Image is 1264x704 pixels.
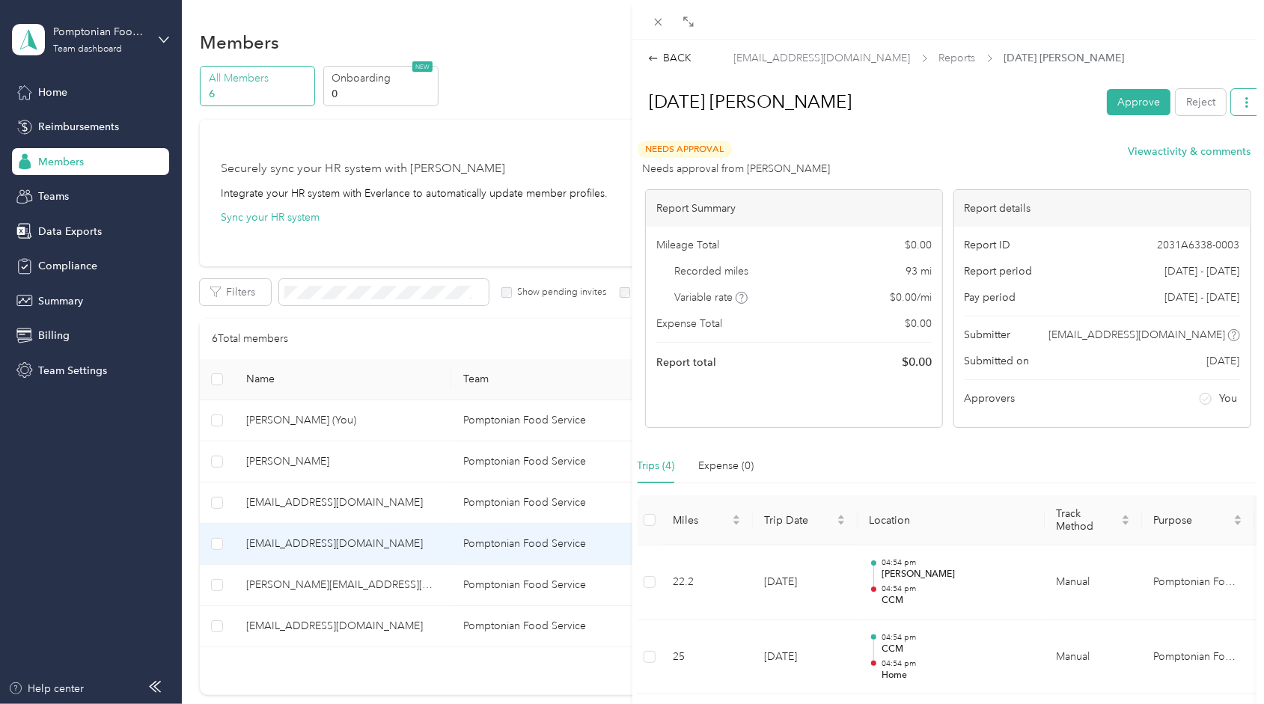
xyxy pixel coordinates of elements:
td: Manual [1045,620,1142,695]
td: [DATE] [753,545,858,620]
span: caret-down [1121,518,1130,527]
span: Pay period [965,290,1016,305]
th: Purpose [1142,495,1254,545]
span: Needs approval from [PERSON_NAME] [643,161,831,177]
span: caret-up [1121,512,1130,521]
th: Track Method [1045,495,1142,545]
td: Pomptonian Food Service [1142,620,1254,695]
div: Expense (0) [699,458,754,474]
span: [DATE] - [DATE] [1165,290,1240,305]
span: caret-down [732,518,741,527]
span: 2031A6338-0003 [1158,237,1240,253]
span: Variable rate [675,290,748,305]
span: [DATE] [PERSON_NAME] [1004,50,1125,66]
th: Miles [662,495,753,545]
span: Report total [656,355,716,370]
button: Reject [1176,89,1226,115]
span: [EMAIL_ADDRESS][DOMAIN_NAME] [1048,327,1225,343]
p: CCM [882,594,1033,607]
span: Trip Date [765,514,834,527]
span: caret-down [1233,518,1242,527]
span: Expense Total [656,316,722,331]
span: Purpose [1154,514,1230,527]
button: Approve [1107,89,1170,115]
span: caret-up [1233,512,1242,521]
td: Manual [1045,545,1142,620]
div: Trips (4) [638,458,675,474]
p: CCM [882,643,1033,656]
span: Recorded miles [675,263,749,279]
span: caret-up [732,512,741,521]
p: [PERSON_NAME] [882,568,1033,581]
span: caret-up [837,512,846,521]
td: Pomptonian Food Service [1142,545,1254,620]
span: [DATE] - [DATE] [1165,263,1240,279]
span: $ 0.00 / mi [890,290,932,305]
span: Miles [674,514,729,527]
th: Trip Date [753,495,858,545]
span: Needs Approval [638,141,732,158]
span: Approvers [965,391,1016,406]
span: Report ID [965,237,1011,253]
div: BACK [648,50,692,66]
p: Home [882,669,1033,682]
iframe: Everlance-gr Chat Button Frame [1180,620,1264,704]
p: 04:54 pm [882,632,1033,643]
button: Viewactivity & comments [1129,144,1251,159]
p: 04:54 pm [882,658,1033,669]
span: Submitted on [965,353,1030,369]
span: caret-down [837,518,846,527]
div: Report details [954,190,1251,227]
td: 25 [662,620,753,695]
p: 04:54 pm [882,584,1033,594]
p: 04:54 pm [882,557,1033,568]
td: 22.2 [662,545,753,620]
span: [DATE] [1207,353,1240,369]
h1: September 15 2025 Levitt [634,84,1097,120]
span: Track Method [1057,507,1118,533]
span: $ 0.00 [902,353,932,371]
span: 93 mi [906,263,932,279]
span: $ 0.00 [905,237,932,253]
span: Submitter [965,327,1011,343]
span: [EMAIL_ADDRESS][DOMAIN_NAME] [734,50,911,66]
span: Mileage Total [656,237,719,253]
span: $ 0.00 [905,316,932,331]
span: Report period [965,263,1033,279]
span: Reports [939,50,976,66]
span: You [1219,391,1237,406]
th: Location [858,495,1045,545]
div: Report Summary [646,190,942,227]
td: [DATE] [753,620,858,695]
